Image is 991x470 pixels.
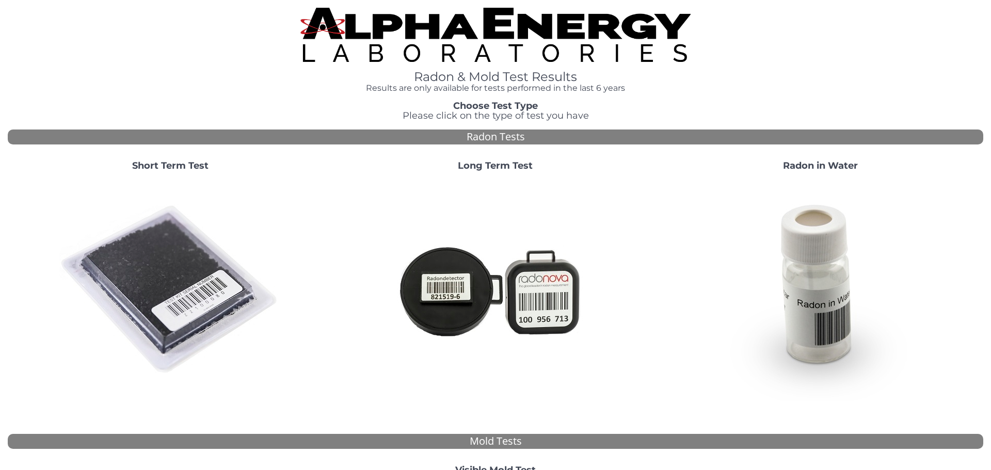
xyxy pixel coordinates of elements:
div: Mold Tests [8,434,983,449]
h1: Radon & Mold Test Results [300,70,691,84]
strong: Short Term Test [132,160,209,171]
strong: Choose Test Type [453,100,538,111]
strong: Long Term Test [458,160,533,171]
img: RadoninWater.jpg [710,179,932,401]
img: TightCrop.jpg [300,8,691,62]
img: Radtrak2vsRadtrak3.jpg [385,179,606,401]
div: Radon Tests [8,129,983,144]
span: Please click on the type of test you have [403,110,589,121]
h4: Results are only available for tests performed in the last 6 years [300,84,691,93]
img: ShortTerm.jpg [59,179,281,401]
strong: Radon in Water [783,160,858,171]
